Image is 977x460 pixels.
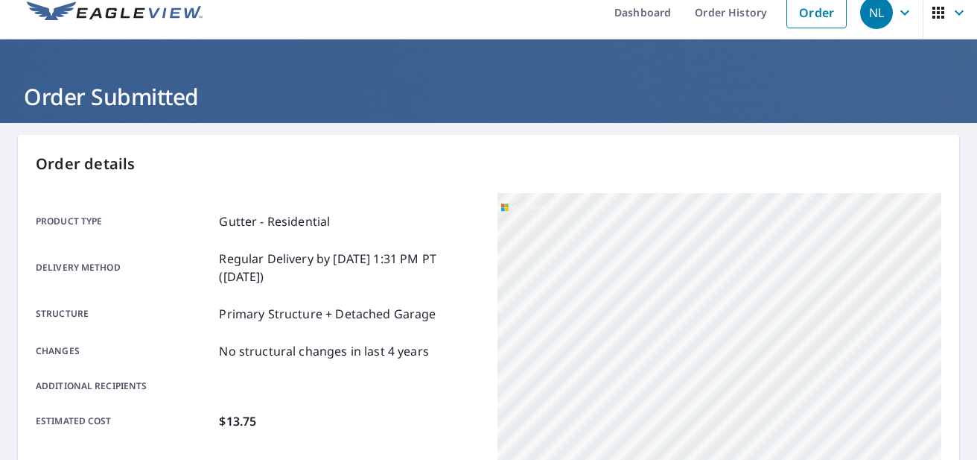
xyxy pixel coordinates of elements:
p: Delivery method [36,250,213,286]
p: Structure [36,305,213,323]
img: EV Logo [27,1,203,24]
p: No structural changes in last 4 years [219,342,429,360]
p: Order details [36,153,941,175]
p: $13.75 [219,412,256,430]
p: Changes [36,342,213,360]
p: Estimated cost [36,412,213,430]
p: Product type [36,212,213,230]
p: Additional recipients [36,379,213,393]
p: Gutter - Residential [219,212,330,230]
p: Primary Structure + Detached Garage [219,305,436,323]
p: Regular Delivery by [DATE] 1:31 PM PT ([DATE]) [219,250,480,286]
h1: Order Submitted [18,81,959,112]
